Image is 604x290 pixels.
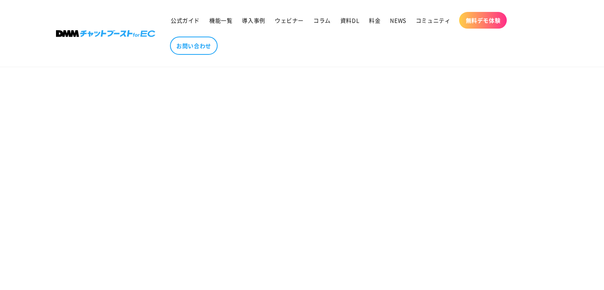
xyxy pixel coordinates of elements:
[385,12,411,29] a: NEWS
[465,17,500,24] span: 無料デモ体験
[205,12,237,29] a: 機能一覧
[270,12,309,29] a: ウェビナー
[242,17,265,24] span: 導入事例
[313,17,331,24] span: コラム
[209,17,232,24] span: 機能一覧
[459,12,507,29] a: 無料デモ体験
[237,12,270,29] a: 導入事例
[336,12,364,29] a: 資料DL
[411,12,455,29] a: コミュニティ
[364,12,385,29] a: 料金
[166,12,205,29] a: 公式ガイド
[416,17,451,24] span: コミュニティ
[390,17,406,24] span: NEWS
[171,17,200,24] span: 公式ガイド
[340,17,359,24] span: 資料DL
[309,12,336,29] a: コラム
[56,30,155,37] img: 株式会社DMM Boost
[170,37,218,55] a: お問い合わせ
[369,17,380,24] span: 料金
[176,42,211,49] span: お問い合わせ
[275,17,304,24] span: ウェビナー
